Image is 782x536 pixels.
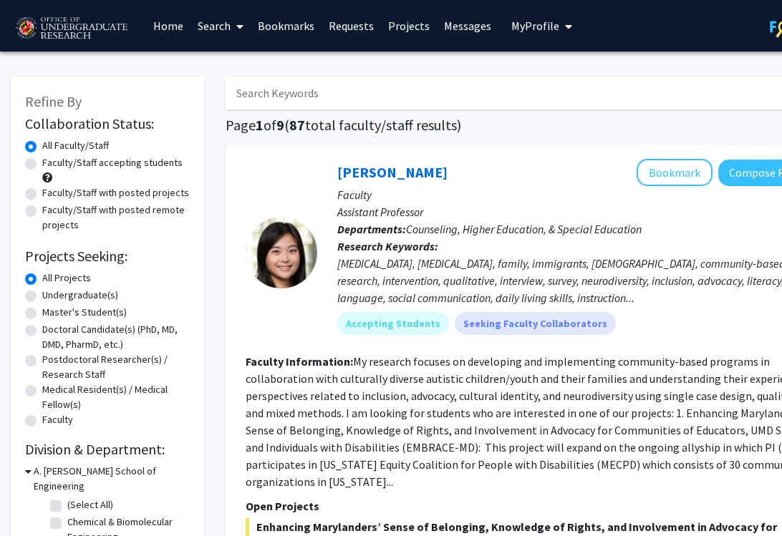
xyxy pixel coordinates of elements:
[42,382,190,412] label: Medical Resident(s) / Medical Fellow(s)
[337,222,406,236] b: Departments:
[337,163,448,181] a: [PERSON_NAME]
[11,472,61,525] iframe: Chat
[42,138,109,153] label: All Faculty/Staff
[25,441,190,458] h2: Division & Department:
[42,412,73,427] label: Faculty
[42,185,189,200] label: Faculty/Staff with posted projects
[42,352,190,382] label: Postdoctoral Researcher(s) / Research Staff
[289,116,305,134] span: 87
[251,1,322,51] a: Bookmarks
[246,354,353,369] b: Faculty Information:
[67,497,113,512] label: (Select All)
[190,1,251,51] a: Search
[455,312,616,335] mat-chip: Seeking Faculty Collaborators
[381,1,437,51] a: Projects
[42,288,118,303] label: Undergraduate(s)
[276,116,284,134] span: 9
[337,239,438,253] b: Research Keywords:
[637,159,713,186] button: Add Veronica Kang to Bookmarks
[34,464,190,494] h3: A. [PERSON_NAME] School of Engineering
[337,312,449,335] mat-chip: Accepting Students
[42,203,190,233] label: Faculty/Staff with posted remote projects
[25,92,82,110] span: Refine By
[42,322,190,352] label: Doctoral Candidate(s) (PhD, MD, DMD, PharmD, etc.)
[25,248,190,265] h2: Projects Seeking:
[406,222,642,236] span: Counseling, Higher Education, & Special Education
[42,305,127,320] label: Master's Student(s)
[25,115,190,132] h2: Collaboration Status:
[322,1,381,51] a: Requests
[11,11,132,47] img: University of Maryland Logo
[42,271,91,286] label: All Projects
[256,116,264,134] span: 1
[146,1,190,51] a: Home
[511,19,559,33] span: My Profile
[437,1,498,51] a: Messages
[42,155,183,170] label: Faculty/Staff accepting students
